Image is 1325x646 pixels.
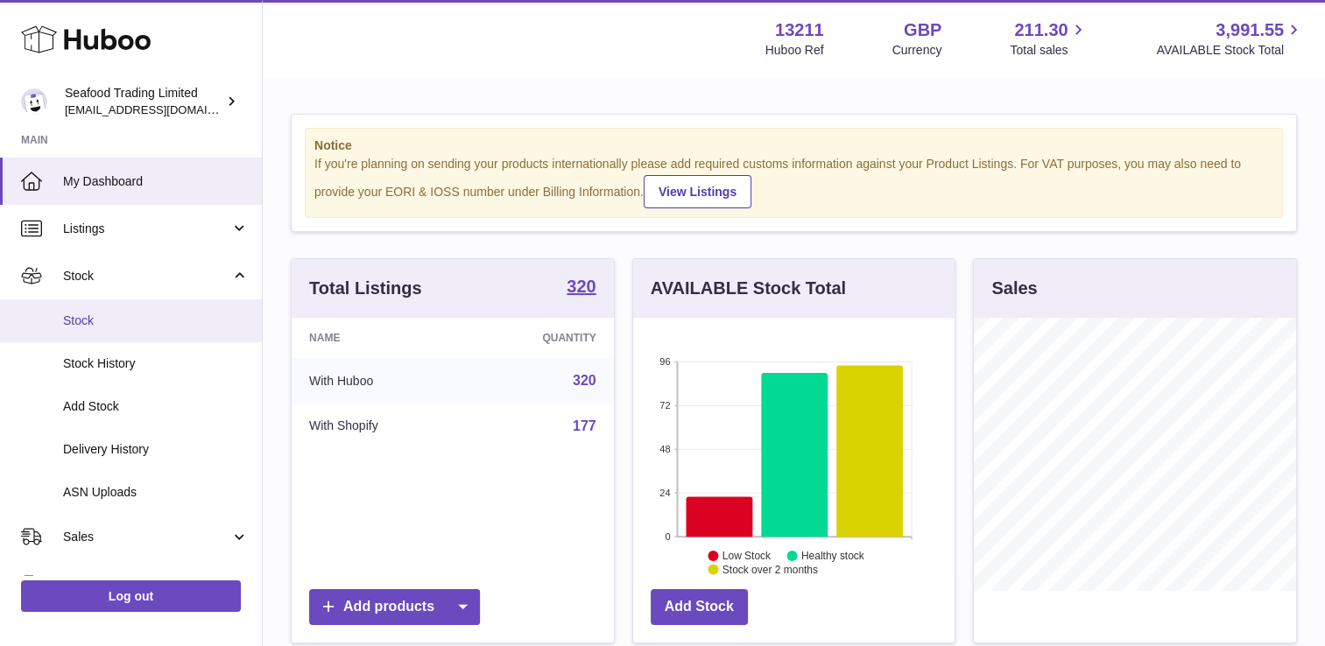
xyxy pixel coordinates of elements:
span: 3,991.55 [1216,18,1284,42]
text: Healthy stock [801,550,865,562]
span: Stock History [63,355,249,372]
text: 48 [659,444,670,454]
a: 320 [567,277,596,298]
strong: GBP [904,18,941,42]
h3: Sales [991,277,1037,300]
a: Log out [21,580,241,612]
td: With Shopify [292,404,465,449]
text: 96 [659,356,670,367]
th: Name [292,318,465,358]
img: online@rickstein.com [21,88,47,115]
text: 0 [665,531,670,542]
span: Sales [63,529,230,545]
a: 177 [573,418,596,433]
span: Stock [63,268,230,284]
text: Stock over 2 months [722,564,818,576]
span: 211.30 [1014,18,1068,42]
span: My Dashboard [63,173,249,190]
strong: 320 [567,277,596,295]
text: Low Stock [722,550,772,562]
span: Delivery History [63,441,249,458]
a: 3,991.55 AVAILABLE Stock Total [1156,18,1304,59]
span: AVAILABLE Stock Total [1156,42,1304,59]
h3: Total Listings [309,277,422,300]
span: Stock [63,312,249,329]
span: Total sales [1010,42,1088,59]
span: Add Stock [63,398,249,415]
div: Currency [892,42,942,59]
a: 320 [573,373,596,388]
h3: AVAILABLE Stock Total [651,277,846,300]
span: [EMAIL_ADDRESS][DOMAIN_NAME] [65,102,257,116]
th: Quantity [465,318,613,358]
a: Add Stock [651,589,748,625]
strong: Notice [314,137,1273,154]
span: ASN Uploads [63,484,249,501]
strong: 13211 [775,18,824,42]
span: Listings [63,221,230,237]
div: If you're planning on sending your products internationally please add required customs informati... [314,156,1273,208]
td: With Huboo [292,358,465,404]
a: View Listings [644,175,751,208]
a: Add products [309,589,480,625]
text: 24 [659,488,670,498]
a: 211.30 Total sales [1010,18,1088,59]
div: Seafood Trading Limited [65,85,222,118]
text: 72 [659,400,670,411]
div: Huboo Ref [765,42,824,59]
